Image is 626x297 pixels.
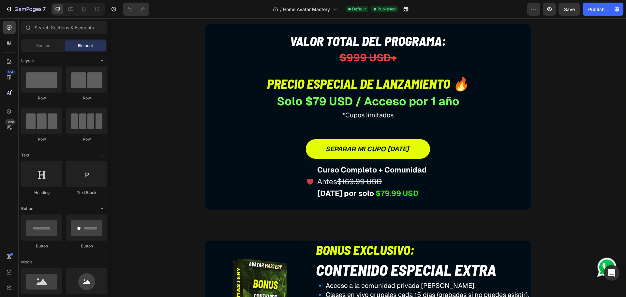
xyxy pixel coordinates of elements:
[283,6,330,13] span: Home Avatar Mastery
[78,43,93,49] span: Element
[21,95,62,101] div: Row
[559,3,580,16] button: Save
[104,75,413,91] p: Solo $79 USD / Acceso por 1 año
[97,203,107,214] span: Toggle open
[21,206,33,212] span: Button
[104,92,413,101] p: *Cupos limitados
[21,58,34,64] span: Layout
[564,7,575,12] span: Save
[21,190,62,196] div: Heading
[352,6,366,12] span: Default
[110,18,626,297] iframe: Design area
[21,259,33,265] span: Media
[97,257,107,267] span: Toggle open
[378,6,395,12] span: Published
[266,170,309,180] strong: $79.99 USD
[66,95,107,101] div: Row
[103,56,413,74] h2: PRECIO ESPECIAL DE LANZAMIENTO 🔥
[21,136,62,142] div: Row
[97,55,107,66] span: Toggle open
[3,3,49,16] button: 7
[205,222,421,241] h2: Bonus exclusivo:
[207,158,272,168] span: Antes
[66,243,107,249] div: Button
[588,6,604,13] div: Publish
[21,152,29,158] span: Text
[5,119,16,125] div: Beta
[97,150,107,160] span: Toggle open
[227,158,272,168] s: $169.99 USD
[36,43,50,49] span: Section
[6,69,16,75] div: 450
[123,3,149,16] div: Undo/Redo
[21,243,62,249] div: Button
[196,121,320,141] a: separar mi cupo [DATE]
[207,147,317,156] strong: Curso Completo + Comunidad
[583,3,610,16] button: Publish
[317,147,319,156] strong: :
[280,6,282,13] span: /
[43,5,46,13] p: 7
[230,33,287,46] s: $999 USD+
[604,265,619,281] div: Open Intercom Messenger
[21,21,107,34] input: Search Sections & Elements
[66,190,107,196] div: Text Block
[207,170,264,180] strong: [DATE] por solo
[66,136,107,142] div: Row
[216,126,300,135] p: separar mi cupo [DATE]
